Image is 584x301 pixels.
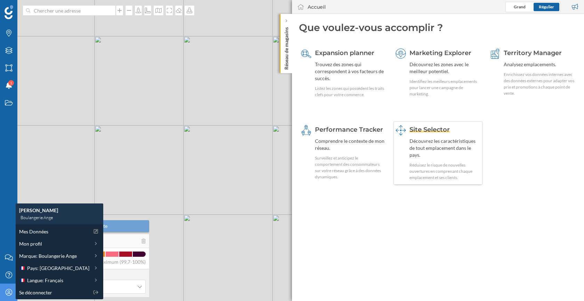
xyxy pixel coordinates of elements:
[504,71,575,97] div: Enrichissez vos données internes avec des données externes pour adapter vos prix et promotions à ...
[27,264,89,272] span: Pays: [GEOGRAPHIC_DATA]
[315,155,386,180] div: Surveillez et anticipez le comportement des consommateurs sur votre réseau grâce à des données dy...
[19,240,42,247] span: Mon profil
[315,126,383,133] span: Performance Tracker
[19,214,100,221] div: Boulangerie Ange
[15,5,40,11] span: Support
[409,138,481,159] div: Découvrez les caractéristiques de tout emplacement dans le pays.
[301,125,311,136] img: monitoring-360.svg
[19,252,77,260] span: Marque: Boulangerie Ange
[504,61,575,68] div: Analysez emplacements.
[301,48,311,59] img: search-areas.svg
[19,289,52,296] span: Se déconnecter
[315,61,386,82] div: Trouvez des zones qui correspondent à vos facteurs de succès.
[539,4,554,9] span: Régulier
[409,162,481,181] div: Réduisez le risque de nouvelles ouvertures en comprenant chaque emplacement et ses clients.
[315,85,386,98] div: Listez les zones qui possèdent les traits clefs pour votre commerce.
[409,61,481,75] div: Découvrez les zones avec le meilleur potentiel.
[409,126,450,133] span: Site Selector
[396,48,406,59] img: explorer.svg
[27,277,63,284] span: Langue: Français
[5,5,13,19] img: Logo Geoblink
[283,24,290,70] p: Réseau de magasins
[19,207,100,214] div: [PERSON_NAME]
[315,49,374,57] span: Expansion planner
[409,78,481,97] div: Identifiez les meilleurs emplacements pour lancer une campagne de marketing.
[308,3,326,10] div: Accueil
[409,49,471,57] span: Marketing Explorer
[299,21,577,34] div: Que voulez-vous accomplir ?
[315,138,386,152] div: Comprendre le contexte de mon réseau.
[10,79,12,86] span: 1
[504,49,562,57] span: Territory Manager
[396,125,406,136] img: dashboards-manager.svg
[490,48,500,59] img: territory-manager.svg
[19,228,48,235] span: Mes Données
[514,4,526,9] span: Grand
[97,258,146,265] span: Maximum (99,7-100%)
